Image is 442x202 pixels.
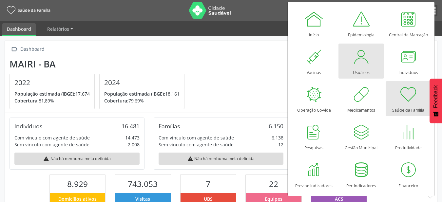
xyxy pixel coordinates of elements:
[159,122,180,130] div: Famílias
[10,45,19,54] i: 
[10,45,46,54] a:  Dashboard
[14,122,42,130] div: Indivíduos
[67,178,88,189] span: 8.929
[122,122,140,130] div: 16.481
[14,90,90,97] p: 17.674
[19,45,46,54] div: Dashboard
[338,44,384,79] a: Usuários
[14,134,90,141] div: Com vínculo com agente de saúde
[291,44,337,79] a: Vacinas
[125,134,140,141] div: 14.473
[104,97,180,104] p: 79,69%
[386,6,431,41] a: Central de Marcação
[2,23,36,36] a: Dashboard
[386,44,431,79] a: Indivíduos
[291,119,337,154] a: Pesquisas
[14,79,90,87] h4: 2022
[128,178,158,189] span: 743.053
[338,157,384,192] a: Pec Indicadores
[47,26,69,32] span: Relatórios
[10,59,189,69] div: Mairi - BA
[43,156,49,162] i: warning
[291,6,337,41] a: Início
[386,157,431,192] a: Financeiro
[159,141,234,148] div: Sem vínculo com agente de saúde
[269,178,278,189] span: 22
[104,98,128,104] span: Cobertura:
[430,79,442,123] button: Feedback - Mostrar pesquisa
[14,98,39,104] span: Cobertura:
[433,85,439,108] span: Feedback
[104,90,180,97] p: 18.161
[14,141,89,148] div: Sem vínculo com agente de saúde
[338,119,384,154] a: Gestão Municipal
[5,5,50,16] a: Saúde da Família
[43,23,78,35] a: Relatórios
[14,153,140,165] div: Não há nenhuma meta definida
[291,81,337,116] a: Operação Co-vida
[14,91,75,97] span: População estimada (IBGE):
[14,97,90,104] p: 81,89%
[338,81,384,116] a: Medicamentos
[206,178,210,189] span: 7
[159,134,234,141] div: Com vínculo com agente de saúde
[278,141,283,148] div: 12
[386,81,431,116] a: Saúde da Família
[128,141,140,148] div: 2.008
[272,134,283,141] div: 6.138
[159,153,284,165] div: Não há nenhuma meta definida
[104,79,180,87] h4: 2024
[18,8,50,13] span: Saúde da Família
[386,119,431,154] a: Produtividade
[104,91,165,97] span: População estimada (IBGE):
[269,122,283,130] div: 6.150
[338,6,384,41] a: Epidemiologia
[187,156,193,162] i: warning
[291,157,337,192] a: Previne Indicadores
